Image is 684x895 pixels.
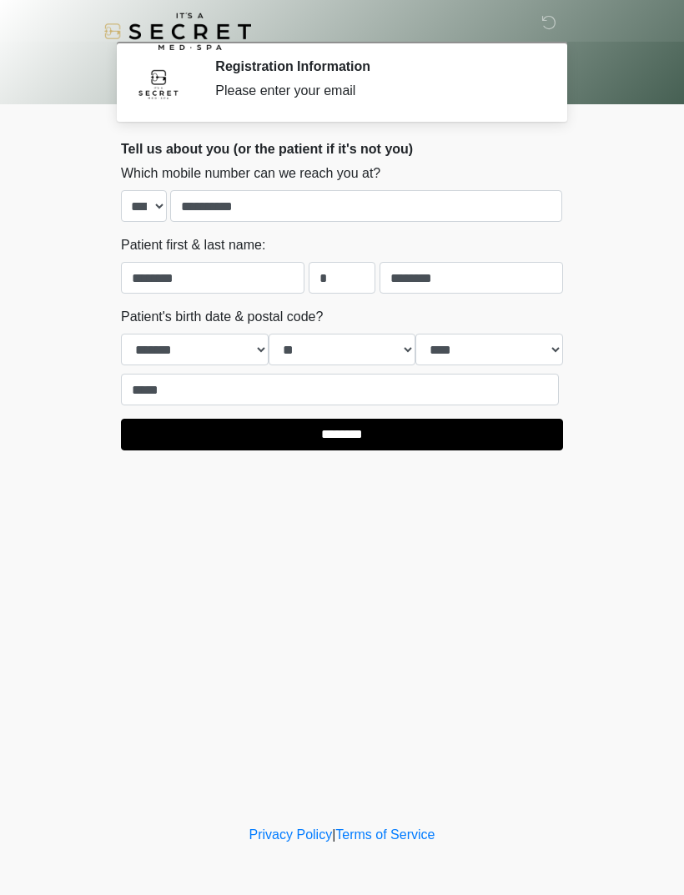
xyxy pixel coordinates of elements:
[121,163,380,184] label: Which mobile number can we reach you at?
[215,81,538,101] div: Please enter your email
[249,827,333,842] a: Privacy Policy
[121,141,563,157] h2: Tell us about you (or the patient if it's not you)
[104,13,251,50] img: It's A Secret Med Spa Logo
[133,58,184,108] img: Agent Avatar
[332,827,335,842] a: |
[215,58,538,74] h2: Registration Information
[335,827,435,842] a: Terms of Service
[121,235,265,255] label: Patient first & last name:
[121,307,323,327] label: Patient's birth date & postal code?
